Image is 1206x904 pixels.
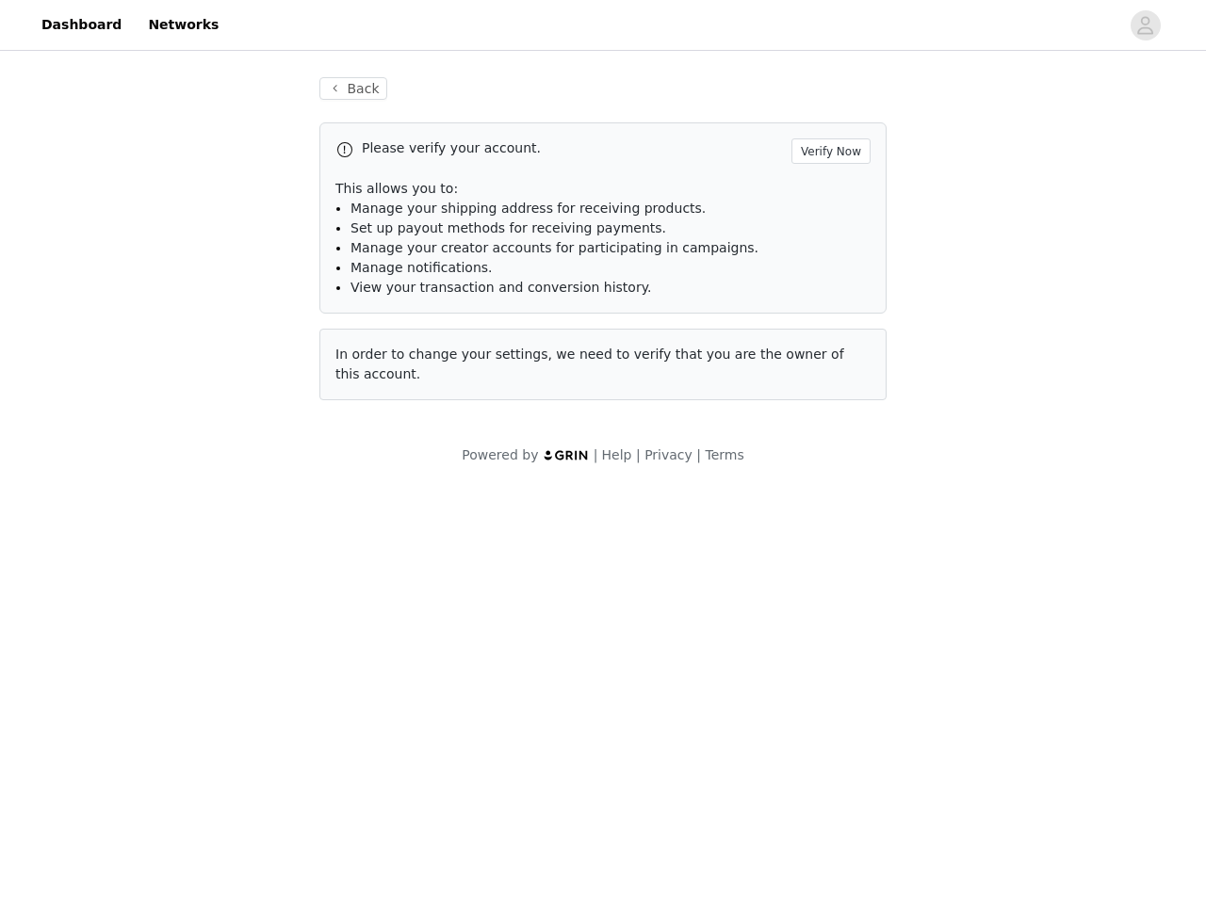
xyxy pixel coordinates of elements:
[462,447,538,462] span: Powered by
[319,77,387,100] button: Back
[30,4,133,46] a: Dashboard
[602,447,632,462] a: Help
[137,4,230,46] a: Networks
[644,447,693,462] a: Privacy
[636,447,641,462] span: |
[791,138,871,164] button: Verify Now
[350,240,758,255] span: Manage your creator accounts for participating in campaigns.
[1136,10,1154,40] div: avatar
[696,447,701,462] span: |
[543,449,590,461] img: logo
[335,179,871,199] p: This allows you to:
[350,201,706,216] span: Manage your shipping address for receiving products.
[350,220,666,235] span: Set up payout methods for receiving payments.
[335,347,844,381] span: In order to change your settings, we need to verify that you are the owner of this account.
[594,447,598,462] span: |
[350,280,651,295] span: View your transaction and conversion history.
[350,260,493,275] span: Manage notifications.
[705,447,743,462] a: Terms
[362,138,784,158] p: Please verify your account.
